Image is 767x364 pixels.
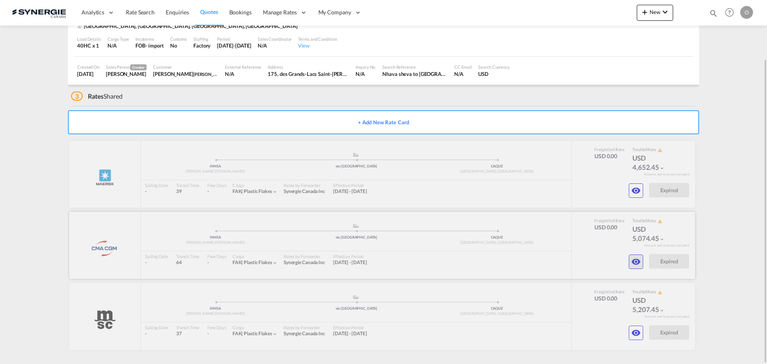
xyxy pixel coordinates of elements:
[629,326,643,340] button: icon-eye
[709,9,718,18] md-icon: icon-magnify
[454,64,472,70] div: CC Email
[660,7,670,17] md-icon: icon-chevron-down
[166,9,189,16] span: Enquiries
[229,9,252,16] span: Bookings
[631,257,641,267] md-icon: icon-eye
[193,42,211,49] div: Factory Stuffing
[298,36,337,42] div: Terms and Condition
[71,91,83,101] span: 3
[88,92,104,100] span: Rates
[153,64,219,70] div: Customer
[106,64,147,70] div: Sales Person
[193,71,227,77] span: [PERSON_NAME]
[225,70,261,78] div: N/A
[298,42,337,49] div: View
[637,5,673,21] button: icon-plus 400-fgNewicon-chevron-down
[77,36,101,42] div: Load Details
[640,9,670,15] span: New
[200,8,218,15] span: Quotes
[258,36,292,42] div: Sales Coordinator
[631,328,641,338] md-icon: icon-eye
[12,4,66,22] img: 1f56c880d42311ef80fc7dca854c8e59.png
[135,36,164,42] div: Incoterms
[77,70,99,78] div: 3 Jul 2025
[263,8,297,16] span: Manage Rates
[193,36,211,42] div: Stuffing
[258,42,292,49] div: N/A
[130,64,147,70] span: Creator
[106,70,147,78] div: Karen Mercier
[709,9,718,21] div: icon-magnify
[631,186,641,195] md-icon: icon-eye
[640,7,650,17] md-icon: icon-plus 400-fg
[723,6,740,20] div: Help
[740,6,753,19] div: O
[77,22,300,30] div: CAQUE, Quebec City, QC, Americas
[268,64,349,70] div: Address
[225,64,261,70] div: External Reference
[170,36,187,42] div: Customs
[382,64,448,70] div: Search Reference
[135,42,145,49] div: FOB
[629,183,643,198] button: icon-eye
[107,42,129,49] div: N/A
[153,70,219,78] div: David Paquet
[629,255,643,269] button: icon-eye
[71,92,123,101] div: Shared
[478,70,510,78] div: USD
[356,64,376,70] div: Inquiry No.
[77,64,99,70] div: Created On
[318,8,351,16] span: My Company
[217,36,251,42] div: Period
[81,8,104,16] span: Analytics
[77,42,101,49] div: 40HC x 1
[268,70,349,78] div: 175, des Grands-Lacs Saint-Augustin-de-Desmaures (Québec) Canada G3A 2K8
[68,110,699,134] button: + Add New Rate Card
[382,70,448,78] div: Nhava sheva to Montreal
[170,42,187,49] div: No
[145,42,164,49] div: - import
[126,9,155,16] span: Rate Search
[217,42,251,49] div: 14 Jul 2025
[723,6,736,19] span: Help
[454,70,472,78] div: N/A
[478,64,510,70] div: Search Currency
[356,70,376,78] div: N/A
[107,36,129,42] div: Cargo Type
